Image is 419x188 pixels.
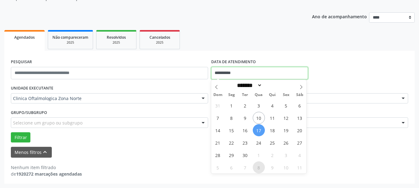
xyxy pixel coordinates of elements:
span: Outubro 10, 2025 [280,161,292,173]
span: Qui [265,93,279,97]
span: Resolvidos [107,35,126,40]
span: Setembro 4, 2025 [266,99,279,111]
span: Outubro 3, 2025 [280,149,292,161]
span: Outubro 9, 2025 [266,161,279,173]
span: Outubro 11, 2025 [294,161,306,173]
span: Setembro 21, 2025 [212,137,224,149]
span: Setembro 11, 2025 [266,112,279,124]
span: Cancelados [149,35,170,40]
span: Setembro 24, 2025 [253,137,265,149]
div: Nenhum item filtrado [11,164,82,171]
span: Setembro 29, 2025 [225,149,238,161]
span: Setembro 9, 2025 [239,112,251,124]
span: Setembro 26, 2025 [280,137,292,149]
span: Outubro 2, 2025 [266,149,279,161]
span: Setembro 6, 2025 [294,99,306,111]
span: Setembro 12, 2025 [280,112,292,124]
span: Setembro 18, 2025 [266,124,279,136]
div: 2025 [101,40,132,45]
span: Setembro 14, 2025 [212,124,224,136]
span: Dom [211,93,225,97]
span: Setembro 27, 2025 [294,137,306,149]
span: Outubro 8, 2025 [253,161,265,173]
span: Setembro 17, 2025 [253,124,265,136]
span: Setembro 15, 2025 [225,124,238,136]
button: Filtrar [11,132,30,143]
span: Seg [225,93,238,97]
span: Setembro 5, 2025 [280,99,292,111]
span: Setembro 13, 2025 [294,112,306,124]
span: Setembro 2, 2025 [239,99,251,111]
span: Setembro 22, 2025 [225,137,238,149]
div: 2025 [52,40,88,45]
span: Setembro 19, 2025 [280,124,292,136]
span: Outubro 1, 2025 [253,149,265,161]
input: Year [262,82,283,89]
strong: 1920272 marcações agendadas [16,171,82,177]
span: Sex [279,93,293,97]
span: Agendados [14,35,35,40]
button: Menos filtroskeyboard_arrow_up [11,147,52,158]
span: Setembro 20, 2025 [294,124,306,136]
span: Setembro 8, 2025 [225,112,238,124]
span: Qua [252,93,265,97]
span: Sáb [293,93,306,97]
label: DATA DE ATENDIMENTO [211,57,256,67]
span: Outubro 6, 2025 [225,161,238,173]
span: Clinica Oftalmologica Zona Norte [13,95,195,102]
span: Setembro 3, 2025 [253,99,265,111]
span: Setembro 30, 2025 [239,149,251,161]
span: Outubro 5, 2025 [212,161,224,173]
span: Setembro 25, 2025 [266,137,279,149]
span: Setembro 7, 2025 [212,112,224,124]
span: Outubro 4, 2025 [294,149,306,161]
label: Grupo/Subgrupo [11,108,47,117]
span: Setembro 1, 2025 [225,99,238,111]
select: Month [235,82,262,89]
span: Setembro 28, 2025 [212,149,224,161]
label: UNIDADE EXECUTANTE [11,84,53,93]
span: Outubro 7, 2025 [239,161,251,173]
span: Não compareceram [52,35,88,40]
span: Setembro 16, 2025 [239,124,251,136]
span: Setembro 23, 2025 [239,137,251,149]
span: Selecione um grupo ou subgrupo [13,120,82,126]
span: Ter [238,93,252,97]
div: 2025 [144,40,175,45]
i: keyboard_arrow_up [42,149,48,155]
p: Ano de acompanhamento [312,12,367,20]
span: Agosto 31, 2025 [212,99,224,111]
span: Setembro 10, 2025 [253,112,265,124]
div: de [11,171,82,177]
label: PESQUISAR [11,57,32,67]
